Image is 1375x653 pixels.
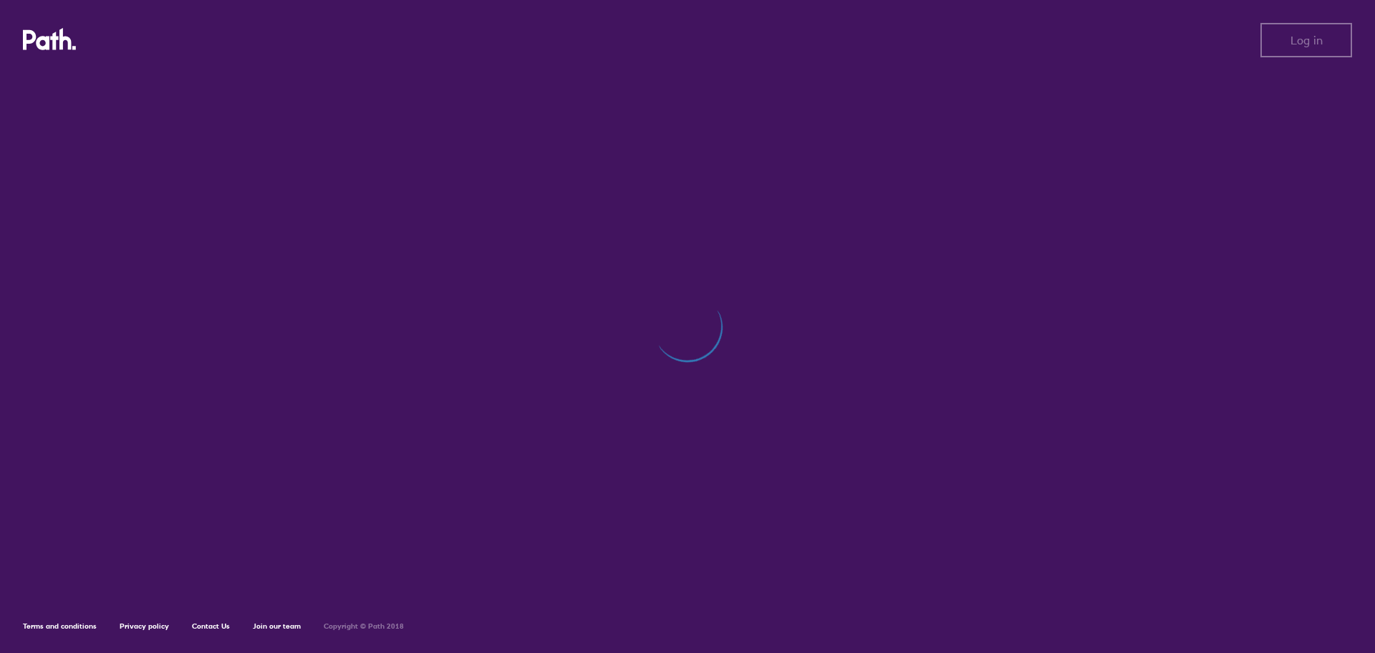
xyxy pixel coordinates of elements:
[324,622,404,631] h6: Copyright © Path 2018
[192,621,230,631] a: Contact Us
[120,621,169,631] a: Privacy policy
[1290,34,1323,47] span: Log in
[23,621,97,631] a: Terms and conditions
[1260,23,1352,57] button: Log in
[253,621,301,631] a: Join our team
